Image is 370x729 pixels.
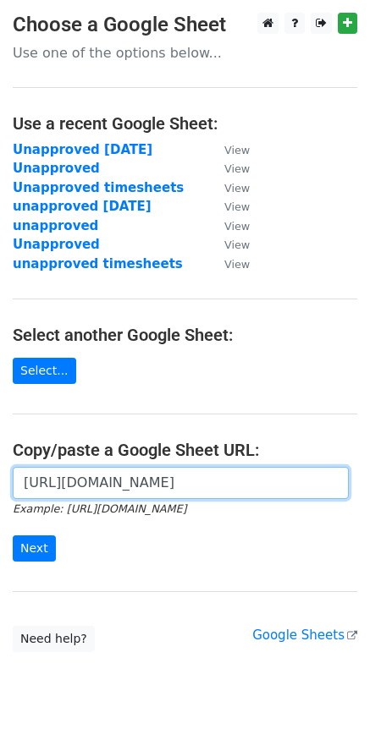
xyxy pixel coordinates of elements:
a: Unapproved [13,237,100,252]
a: Unapproved [DATE] [13,142,152,157]
small: View [224,144,250,156]
small: View [224,258,250,271]
h4: Use a recent Google Sheet: [13,113,357,134]
input: Paste your Google Sheet URL here [13,467,349,499]
small: View [224,200,250,213]
a: View [207,161,250,176]
a: View [207,199,250,214]
a: unapproved timesheets [13,256,183,271]
input: Next [13,535,56,562]
small: Example: [URL][DOMAIN_NAME] [13,502,186,515]
h4: Copy/paste a Google Sheet URL: [13,440,357,460]
a: View [207,218,250,233]
a: View [207,180,250,195]
a: View [207,142,250,157]
a: Need help? [13,626,95,652]
a: Google Sheets [252,628,357,643]
a: unapproved [DATE] [13,199,152,214]
a: View [207,256,250,271]
h4: Select another Google Sheet: [13,325,357,345]
a: View [207,237,250,252]
a: unapproved [13,218,98,233]
a: Unapproved timesheets [13,180,184,195]
p: Use one of the options below... [13,44,357,62]
iframe: Chat Widget [285,648,370,729]
small: View [224,162,250,175]
a: Unapproved [13,161,100,176]
h3: Choose a Google Sheet [13,13,357,37]
a: Select... [13,358,76,384]
small: View [224,220,250,233]
small: View [224,182,250,195]
small: View [224,238,250,251]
